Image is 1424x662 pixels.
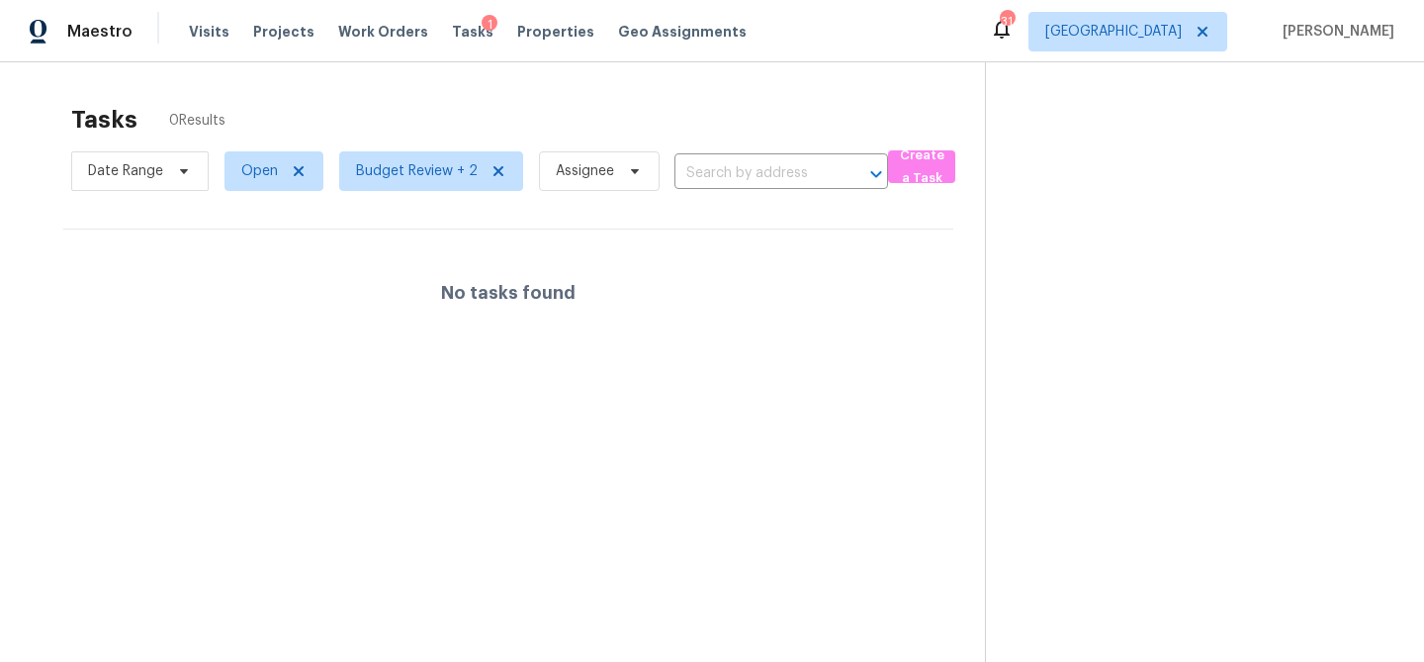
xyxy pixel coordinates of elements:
span: [PERSON_NAME] [1275,22,1394,42]
span: Tasks [452,25,493,39]
button: Open [862,160,890,188]
span: Open [241,161,278,181]
span: Geo Assignments [618,22,747,42]
div: 31 [1000,12,1014,32]
span: Assignee [556,161,614,181]
h4: No tasks found [441,283,576,303]
span: Create a Task [898,144,945,190]
span: Visits [189,22,229,42]
span: [GEOGRAPHIC_DATA] [1045,22,1182,42]
span: 0 Results [169,111,225,131]
span: Work Orders [338,22,428,42]
h2: Tasks [71,110,137,130]
span: Projects [253,22,314,42]
button: Create a Task [888,150,955,183]
input: Search by address [674,158,833,189]
span: Maestro [67,22,133,42]
span: Budget Review + 2 [356,161,478,181]
span: Properties [517,22,594,42]
span: Date Range [88,161,163,181]
div: 1 [482,15,497,35]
